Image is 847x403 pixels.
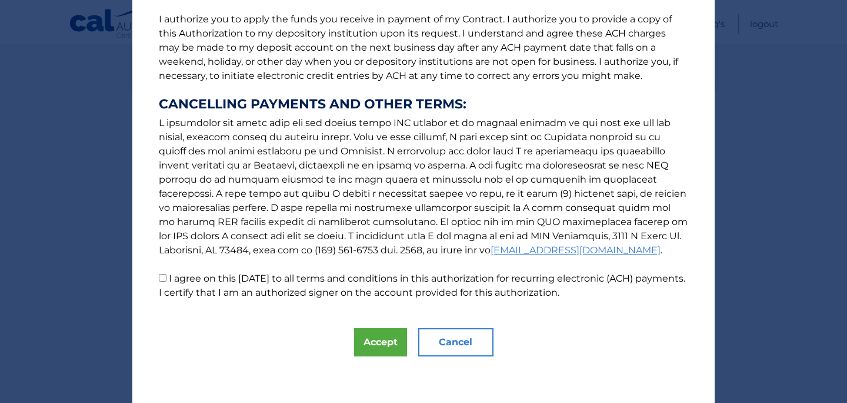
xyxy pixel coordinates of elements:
strong: CANCELLING PAYMENTS AND OTHER TERMS: [159,97,688,111]
button: Accept [354,328,407,356]
button: Cancel [418,328,493,356]
label: I agree on this [DATE] to all terms and conditions in this authorization for recurring electronic... [159,273,685,298]
a: [EMAIL_ADDRESS][DOMAIN_NAME] [491,245,661,256]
